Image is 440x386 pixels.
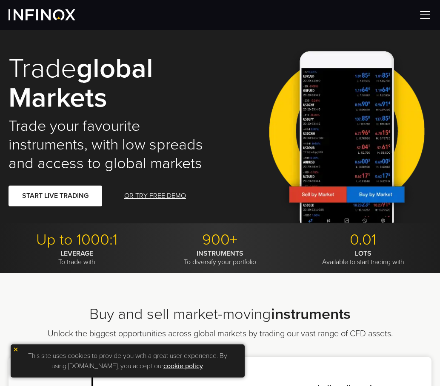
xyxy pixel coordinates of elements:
[23,328,417,340] p: Unlock the biggest opportunities across global markets by trading our vast range of CFD assets.
[197,249,243,258] strong: INSTRUMENTS
[9,117,211,173] h2: Trade your favourite instruments, with low spreads and access to global markets
[355,249,371,258] strong: LOTS
[9,186,102,206] a: START LIVE TRADING
[151,231,288,249] p: 900+
[9,52,153,114] strong: global markets
[9,54,211,113] h1: Trade
[9,249,145,266] p: To trade with
[9,231,145,249] p: Up to 1000:1
[9,305,431,324] h2: Buy and sell market-moving
[151,249,288,266] p: To diversify your portfolio
[13,347,19,352] img: yellow close icon
[60,249,93,258] strong: LEVERAGE
[295,231,431,249] p: 0.01
[163,362,203,370] a: cookie policy
[271,305,351,323] strong: instruments
[123,186,187,206] a: OR TRY FREE DEMO
[15,349,240,373] p: This site uses cookies to provide you with a great user experience. By using [DOMAIN_NAME], you a...
[295,249,431,266] p: Available to start trading with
